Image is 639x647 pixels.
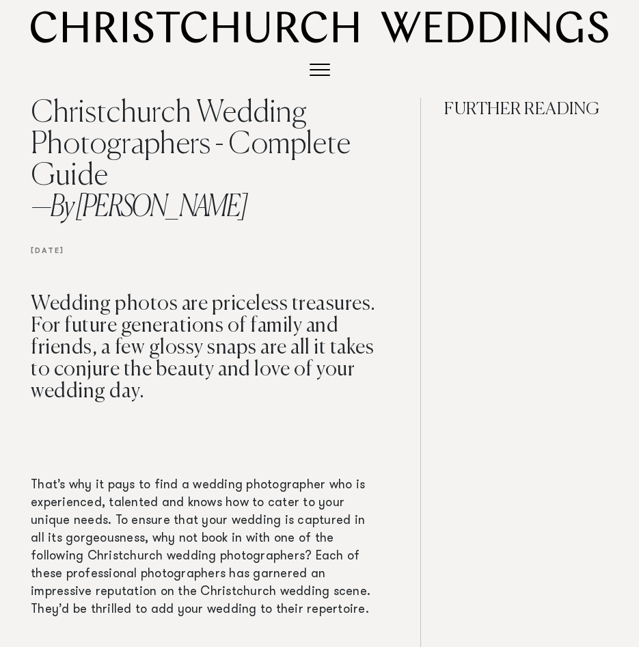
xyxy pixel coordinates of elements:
h4: FURTHER READING [436,98,608,170]
span: — [31,193,50,223]
img: Christchurch Weddings Logo [31,11,608,43]
span: By [PERSON_NAME] [31,193,247,223]
p: That’s why it pays to find a wedding photographer who is experienced, talented and knows how to c... [31,477,376,619]
h3: Wedding photos are priceless treasures. For future generations of family and friends, a few gloss... [31,293,376,477]
button: Toggle navigation [301,60,339,81]
h6: [DATE] [31,224,376,293]
h1: Christchurch Wedding Photographers - Complete Guide [31,98,376,224]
